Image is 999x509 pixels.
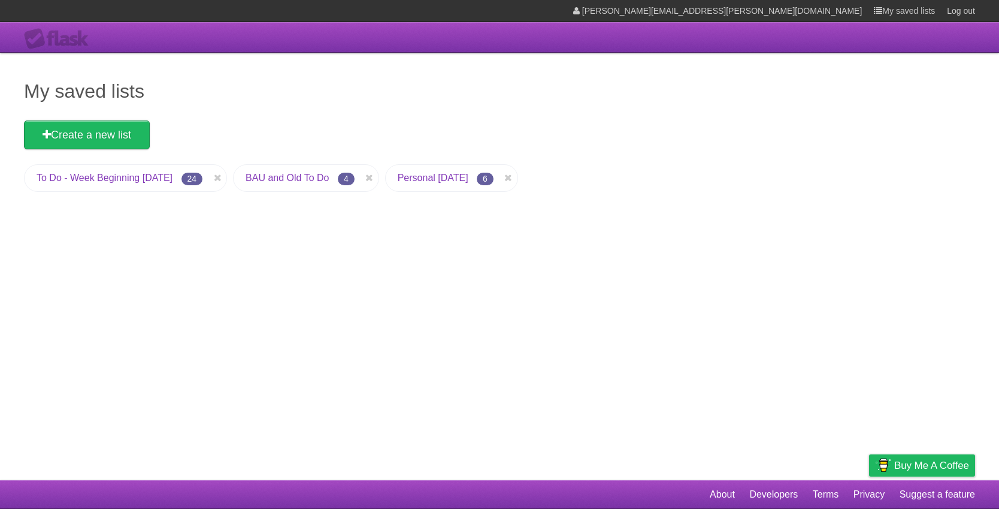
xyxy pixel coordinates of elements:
a: Suggest a feature [900,483,975,506]
a: Create a new list [24,121,150,149]
a: Developers [749,483,798,506]
a: BAU and Old To Do [246,173,329,183]
span: Buy me a coffee [894,455,969,476]
span: 24 [181,173,203,185]
a: To Do - Week Beginning [DATE] [37,173,172,183]
a: Personal [DATE] [398,173,468,183]
a: Privacy [853,483,885,506]
h1: My saved lists [24,77,975,106]
a: Buy me a coffee [869,454,975,477]
div: Flask [24,28,96,50]
a: Terms [813,483,839,506]
span: 6 [477,173,494,185]
a: About [710,483,735,506]
img: Buy me a coffee [875,455,891,475]
span: 4 [338,173,355,185]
